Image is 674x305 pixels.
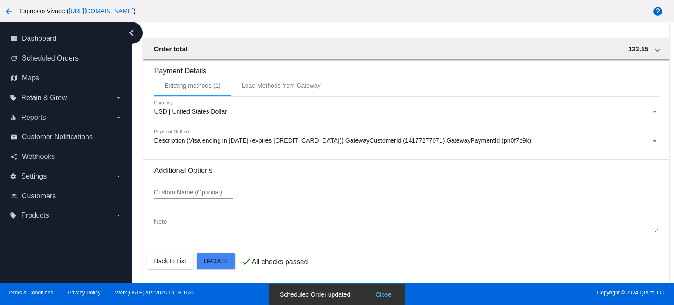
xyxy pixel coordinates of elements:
i: arrow_drop_down [115,114,122,121]
span: Back to List [154,258,186,265]
i: local_offer [10,94,17,101]
h3: Additional Options [154,166,658,175]
a: people_outline Customers [11,189,122,203]
span: Maps [22,74,39,82]
a: Web:[DATE] API:2025.10.08.1632 [115,290,195,296]
button: Back to List [147,253,193,269]
button: Close [373,290,394,299]
i: people_outline [11,193,18,200]
span: Description (Visa ending in [DATE] (expires [CREDIT_CARD_DATA])) GatewayCustomerId (14177277071) ... [154,137,531,144]
a: update Scheduled Orders [11,51,122,65]
i: update [11,55,18,62]
a: dashboard Dashboard [11,32,122,46]
span: Reports [21,114,46,122]
mat-expansion-panel-header: Order total 123.15 [143,38,669,59]
mat-icon: help [652,6,663,17]
div: Existing methods (1) [165,82,221,89]
button: Update [197,253,235,269]
i: dashboard [11,35,18,42]
a: Terms & Conditions [7,290,53,296]
mat-select: Payment Method [154,137,658,144]
mat-icon: check [241,256,251,267]
simple-snack-bar: Scheduled Order updated. [280,290,394,299]
i: arrow_drop_down [115,212,122,219]
span: Dashboard [22,35,56,43]
i: arrow_drop_down [115,94,122,101]
span: Webhooks [22,153,55,161]
i: arrow_drop_down [115,173,122,180]
span: Retain & Grow [21,94,67,102]
h3: Payment Details [154,60,658,75]
a: [URL][DOMAIN_NAME] [68,7,133,14]
span: Products [21,212,49,219]
p: All checks passed [251,258,308,266]
span: Order total [154,45,187,53]
div: Load Methods from Gateway [242,82,321,89]
a: Privacy Policy [68,290,101,296]
a: share Webhooks [11,150,122,164]
i: email [11,133,18,140]
span: Settings [21,172,47,180]
span: Customers [22,192,56,200]
span: USD | United States Dollar [154,108,226,115]
i: map [11,75,18,82]
mat-icon: arrow_back [4,6,14,17]
span: Update [204,258,228,265]
input: Custom Name (Optional) [154,189,233,196]
span: Espresso Vivace ( ) [19,7,136,14]
i: settings [10,173,17,180]
i: equalizer [10,114,17,121]
span: 123.15 [628,45,649,53]
mat-select: Currency [154,108,658,115]
span: Scheduled Orders [22,54,79,62]
a: email Customer Notifications [11,130,122,144]
i: local_offer [10,212,17,219]
span: Customer Notifications [22,133,93,141]
i: share [11,153,18,160]
i: chevron_left [125,26,139,40]
a: map Maps [11,71,122,85]
span: Copyright © 2024 QPilot, LLC [344,290,667,296]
